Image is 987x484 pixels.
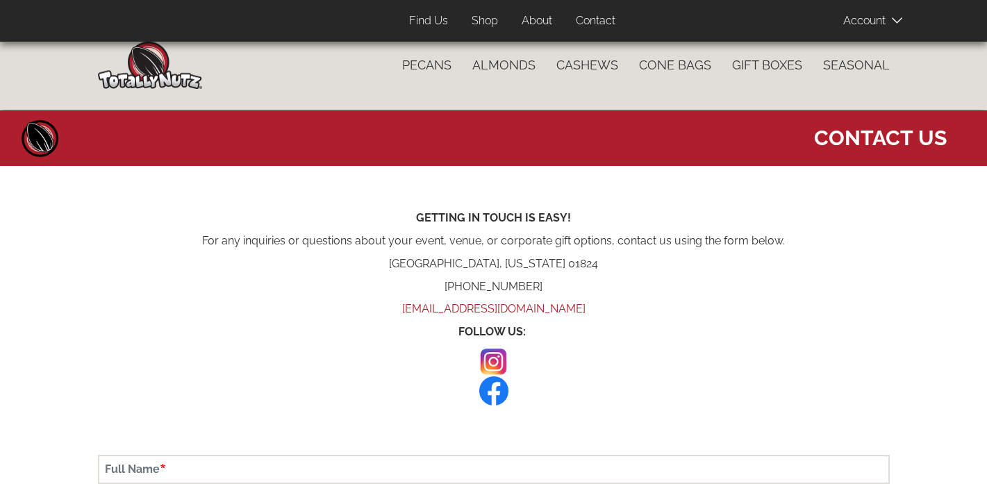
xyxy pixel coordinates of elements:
[461,8,508,35] a: Shop
[19,117,61,159] a: Home
[402,302,586,315] a: [EMAIL_ADDRESS][DOMAIN_NAME]
[813,51,900,80] a: Seasonal
[722,51,813,80] a: Gift Boxes
[98,233,890,249] p: For any inquiries or questions about your event, venue, or corporate gift options, contact us usi...
[98,42,202,89] img: Home
[392,51,462,80] a: Pecans
[565,8,626,35] a: Contact
[511,8,563,35] a: About
[98,455,890,484] input: Full Name
[399,8,458,35] a: Find Us
[98,256,890,272] p: [GEOGRAPHIC_DATA], [US_STATE] 01824
[416,211,571,224] strong: GETTING IN TOUCH IS EASY!
[546,51,629,80] a: Cashews
[462,51,546,80] a: Almonds
[98,279,890,295] p: [PHONE_NUMBER]
[458,325,526,338] strong: FOLLOW US:
[629,51,722,80] a: Cone Bags
[814,117,947,152] span: Contact Us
